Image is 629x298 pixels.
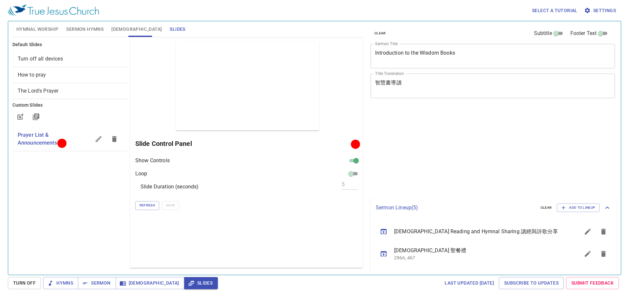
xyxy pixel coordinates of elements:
[394,254,564,261] p: 296A, 467
[529,5,580,17] button: Select a tutorial
[48,279,73,287] span: Hymns
[561,205,595,211] span: Add to Lineup
[504,279,559,287] span: Subscribe to Updates
[12,51,127,67] div: Turn off all devices
[12,102,127,109] h6: Custom Slides
[371,197,617,219] div: Sermon Lineup(5)clearAdd to Lineup
[12,83,127,99] div: The Lord's Prayer
[116,277,184,289] button: [DEMOGRAPHIC_DATA]
[78,277,116,289] button: Sermon
[66,25,104,33] span: Sermon Hymns
[445,279,494,287] span: Last updated [DATE]
[566,277,619,289] a: Submit Feedback
[374,30,386,36] span: clear
[375,79,610,92] textarea: 智慧書導讀
[368,105,567,194] iframe: from-child
[571,279,614,287] span: Submit Feedback
[135,138,353,149] h6: Slide Control Panel
[442,277,497,289] a: Last updated [DATE]
[8,5,99,16] img: True Jesus Church
[8,277,41,289] button: Turn Off
[394,228,564,236] span: [DEMOGRAPHIC_DATA] Reading and Hymnal Sharing 讀經與詩歌分享
[537,204,556,212] button: clear
[13,279,36,287] span: Turn Off
[557,203,600,212] button: Add to Lineup
[394,247,564,254] span: [DEMOGRAPHIC_DATA] 聖餐禮
[541,205,552,211] span: clear
[585,7,616,15] span: Settings
[170,25,185,33] span: Slides
[18,132,57,146] span: Prayer List & Announcements
[532,7,578,15] span: Select a tutorial
[140,202,155,208] span: Refresh
[12,67,127,83] div: How to pray
[12,127,127,151] div: Prayer List & Announcements
[16,25,59,33] span: Hymnal Worship
[135,157,170,165] p: Show Controls
[18,72,46,78] span: [object Object]
[135,201,159,210] button: Refresh
[18,56,63,62] span: [object Object]
[18,88,59,94] span: [object Object]
[111,25,162,33] span: [DEMOGRAPHIC_DATA]
[135,170,147,178] p: Loop
[570,29,597,37] span: Footer Text
[184,277,218,289] button: Slides
[376,204,535,212] p: Sermon Lineup ( 5 )
[12,41,127,48] h6: Default Slides
[534,29,552,37] span: Subtitle
[121,279,179,287] span: [DEMOGRAPHIC_DATA]
[371,29,390,37] button: clear
[189,279,213,287] span: Slides
[83,279,110,287] span: Sermon
[141,183,199,191] p: Slide Duration (seconds)
[375,50,610,62] textarea: Introduction to the Wisdom Books
[43,277,78,289] button: Hymns
[583,5,619,17] button: Settings
[499,277,564,289] a: Subscribe to Updates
